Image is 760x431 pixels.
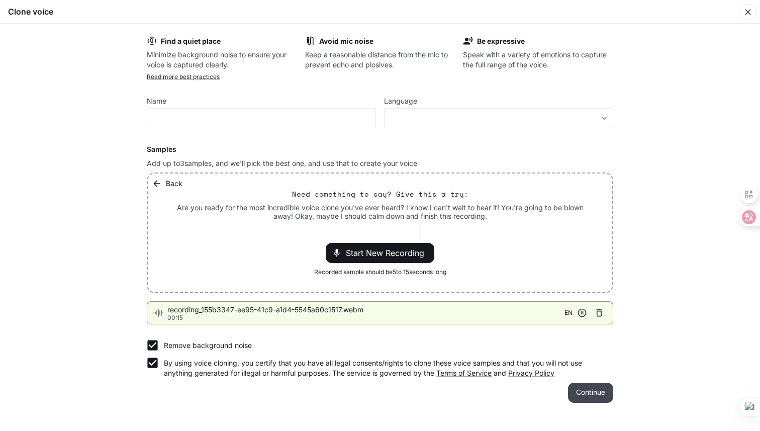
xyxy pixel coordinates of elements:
[147,50,297,70] p: Minimize background noise to ensure your voice is captured clearly.
[147,73,220,80] a: Read more best practices
[305,50,455,70] p: Keep a reasonable distance from the mic to prevent echo and plosives.
[147,158,613,168] p: Add up to 3 samples, and we'll pick the best one, and use that to create your voice
[172,203,588,221] p: Are you ready for the most incredible voice clone you've ever heard? I know I can't wait to hear ...
[150,174,186,194] button: Back
[385,113,613,123] div: ​
[477,37,525,45] b: Be expressive
[436,369,492,377] a: Terms of Service
[292,189,468,199] p: Need something to say? Give this a try:
[164,358,605,378] p: By using voice cloning, you certify that you have all legal consents/rights to clone these voice ...
[508,369,554,377] a: Privacy Policy
[147,144,613,154] h6: Samples
[164,340,252,351] p: Remove background noise
[8,6,53,17] h5: Clone voice
[167,315,564,321] p: 00:15
[161,37,221,45] b: Find a quiet place
[346,247,430,259] span: Start New Recording
[319,37,373,45] b: Avoid mic noise
[147,98,166,105] p: Name
[314,267,446,277] span: Recorded sample should be 5 to 15 seconds long
[326,243,434,263] div: Start New Recording
[463,50,613,70] p: Speak with a variety of emotions to capture the full range of the voice.
[384,98,417,105] p: Language
[167,305,564,315] span: recording_155b3347-ee95-41c9-a1d4-5545a60c1517.webm
[568,383,613,403] button: Continue
[564,308,573,318] span: EN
